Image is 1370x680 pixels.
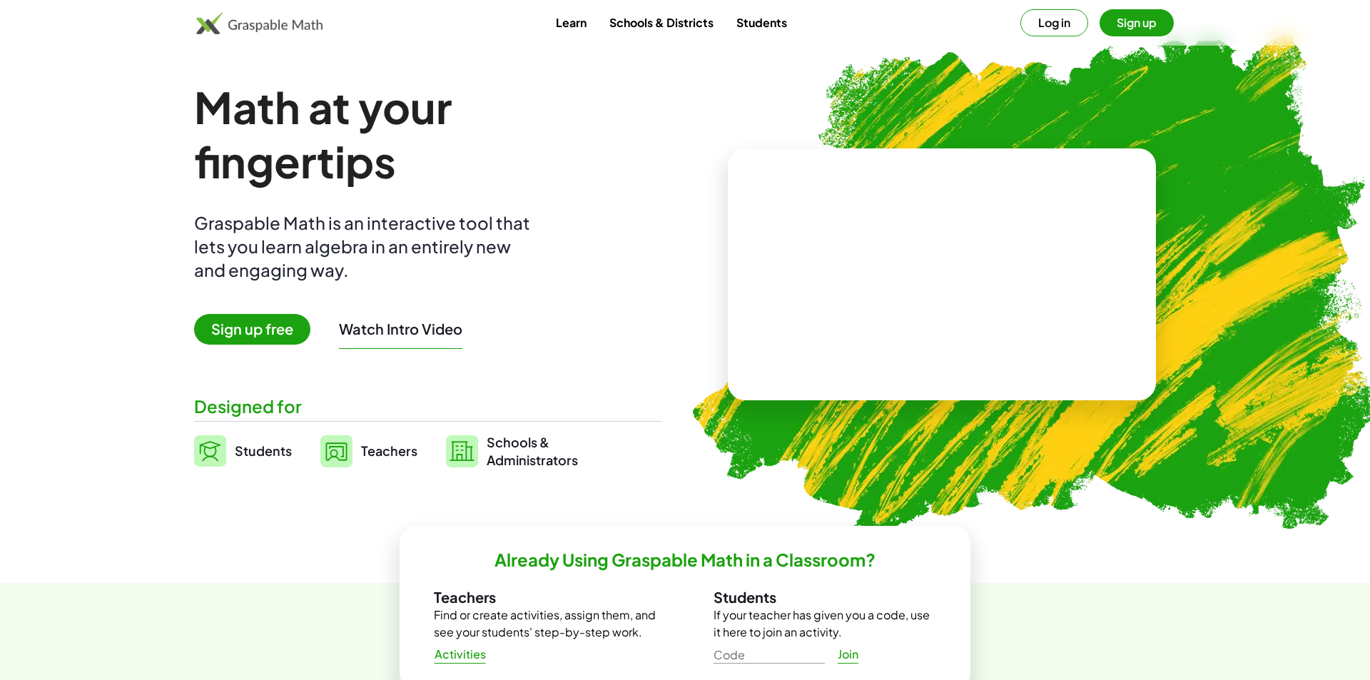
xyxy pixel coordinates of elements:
[494,549,876,571] h2: Already Using Graspable Math in a Classroom?
[835,221,1049,328] video: What is this? This is dynamic math notation. Dynamic math notation plays a central role in how Gr...
[422,641,497,667] a: Activities
[487,433,578,469] span: Schools & Administrators
[194,395,662,418] div: Designed for
[1020,9,1088,36] button: Log in
[598,9,725,36] a: Schools & Districts
[194,435,226,467] img: svg%3e
[434,607,656,641] p: Find or create activities, assign them, and see your students' step-by-step work.
[446,435,478,467] img: svg%3e
[714,588,936,607] h3: Students
[320,433,417,469] a: Teachers
[194,433,292,469] a: Students
[194,80,648,188] h1: Math at your fingertips
[1100,9,1174,36] button: Sign up
[235,442,292,459] span: Students
[725,9,798,36] a: Students
[446,433,578,469] a: Schools &Administrators
[194,314,310,345] span: Sign up free
[361,442,417,459] span: Teachers
[434,647,486,662] span: Activities
[194,211,537,282] div: Graspable Math is an interactive tool that lets you learn algebra in an entirely new and engaging...
[837,647,858,662] span: Join
[544,9,598,36] a: Learn
[825,641,871,667] a: Join
[339,320,462,338] button: Watch Intro Video
[714,607,936,641] p: If your teacher has given you a code, use it here to join an activity.
[320,435,352,467] img: svg%3e
[434,588,656,607] h3: Teachers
